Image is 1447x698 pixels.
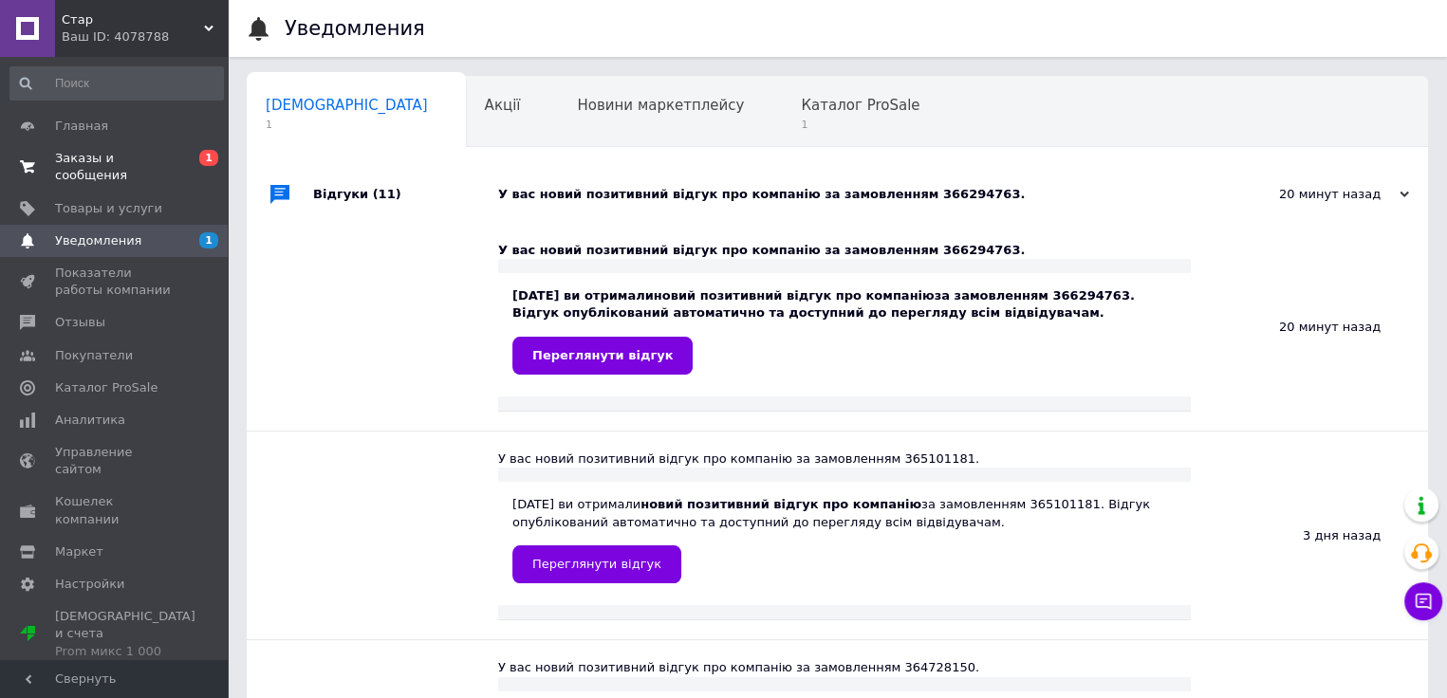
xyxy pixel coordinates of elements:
b: новий позитивний відгук про компанію [640,497,921,511]
span: Покупатели [55,347,133,364]
span: 1 [266,118,428,132]
div: 20 минут назад [1219,186,1409,203]
span: Кошелек компании [55,493,176,527]
div: Відгуки [313,166,498,223]
span: [DEMOGRAPHIC_DATA] [266,97,428,114]
span: Акції [485,97,521,114]
span: (11) [373,187,401,201]
span: 1 [199,150,218,166]
span: 1 [199,232,218,248]
span: Управление сайтом [55,444,176,478]
div: Ваш ID: 4078788 [62,28,228,46]
span: [DEMOGRAPHIC_DATA] и счета [55,608,195,660]
span: Главная [55,118,108,135]
span: Каталог ProSale [801,97,919,114]
div: 3 дня назад [1191,432,1428,639]
span: Отзывы [55,314,105,331]
span: Уведомления [55,232,141,249]
span: Показатели работы компании [55,265,176,299]
span: Переглянути відгук [532,557,661,571]
span: 1 [801,118,919,132]
input: Поиск [9,66,224,101]
div: 20 минут назад [1191,223,1428,431]
span: Настройки [55,576,124,593]
div: [DATE] ви отримали за замовленням 366294763. Відгук опублікований автоматично та доступний до пер... [512,287,1177,374]
span: Товары и услуги [55,200,162,217]
span: Маркет [55,543,103,560]
div: У вас новий позитивний відгук про компанію за замовленням 366294763. [498,186,1219,203]
b: новий позитивний відгук про компанію [654,288,935,303]
div: У вас новий позитивний відгук про компанію за замовленням 364728150. [498,659,1191,676]
button: Чат с покупателем [1404,582,1442,620]
a: Переглянути відгук [512,337,693,375]
div: [DATE] ви отримали за замовленням 365101181. Відгук опублікований автоматично та доступний до пер... [512,496,1177,582]
h1: Уведомления [285,17,425,40]
a: Переглянути відгук [512,545,681,583]
div: Prom микс 1 000 [55,643,195,660]
span: Переглянути відгук [532,348,673,362]
span: Стар [62,11,204,28]
span: Аналитика [55,412,125,429]
span: Каталог ProSale [55,379,158,396]
span: Новини маркетплейсу [577,97,744,114]
div: У вас новий позитивний відгук про компанію за замовленням 365101181. [498,450,1191,468]
div: У вас новий позитивний відгук про компанію за замовленням 366294763. [498,242,1191,259]
span: Заказы и сообщения [55,150,176,184]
